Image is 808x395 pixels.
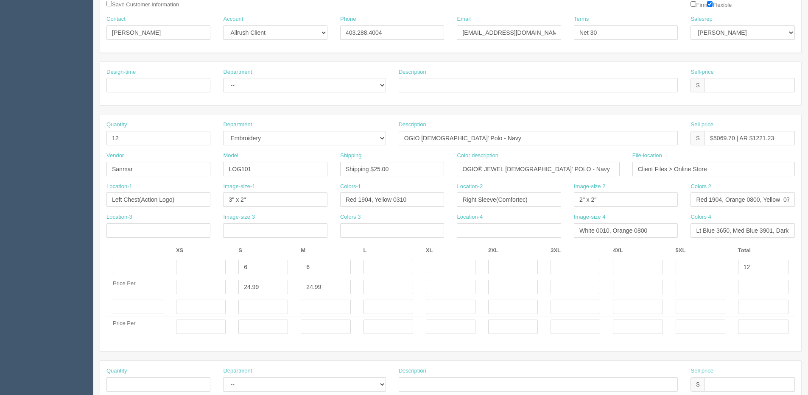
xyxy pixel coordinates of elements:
label: Shipping [340,152,362,160]
label: Description [399,121,426,129]
label: Description [399,367,426,375]
th: 4XL [607,244,669,257]
td: Price Per [106,317,170,337]
th: XS [170,244,232,257]
label: Vendor [106,152,124,160]
label: Sell price [691,367,713,375]
label: Model [223,152,238,160]
td: Price Per [106,277,170,297]
div: $ [691,78,705,92]
label: Department [223,68,252,76]
th: XL [419,244,482,257]
label: Sell-price [691,68,713,76]
label: Description [399,68,426,76]
label: Location-4 [457,213,483,221]
label: Contact [106,15,126,23]
label: Department [223,121,252,129]
label: Quantity [106,367,127,375]
th: Total [732,244,795,257]
label: Location-1 [106,183,132,191]
label: Location-2 [457,183,483,191]
div: $ [691,131,705,145]
label: Design-time [106,68,136,76]
th: 5XL [669,244,732,257]
label: Account [223,15,243,23]
label: Sell price [691,121,713,129]
label: Terms [574,15,589,23]
label: Image-size 2 [574,183,605,191]
label: Colors 2 [691,183,711,191]
th: S [232,244,294,257]
label: Color description [457,152,498,160]
label: Location-3 [106,213,132,221]
th: L [357,244,419,257]
label: Quantity [106,121,127,129]
label: Image-size 4 [574,213,605,221]
label: Image-size 3 [223,213,254,221]
div: $ [691,377,705,392]
label: Salesrep [691,15,712,23]
label: Colors-1 [340,183,361,191]
label: Image-size-1 [223,183,255,191]
th: 2XL [482,244,544,257]
label: Email [457,15,471,23]
label: File-location [632,152,662,160]
label: Phone [340,15,356,23]
label: Colors 3 [340,213,361,221]
th: 3XL [544,244,607,257]
label: Colors 4 [691,213,711,221]
label: Department [223,367,252,375]
th: M [294,244,357,257]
